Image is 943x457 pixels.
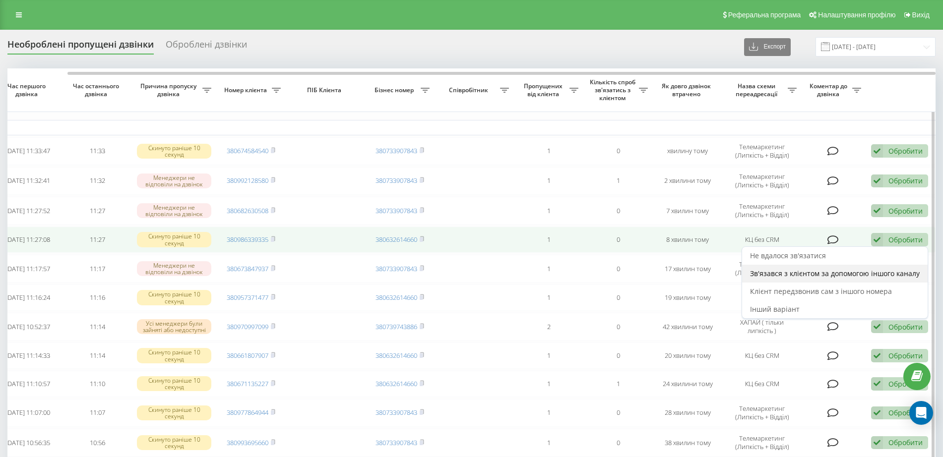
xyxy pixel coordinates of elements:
[294,86,357,94] span: ПІБ Клієнта
[750,304,800,314] span: Інший варіант
[583,167,653,195] td: 1
[63,343,132,369] td: 11:14
[653,343,722,369] td: 20 хвилин тому
[137,405,211,420] div: Скинуто раніше 10 секунд
[750,251,826,260] span: Не вдалося зв'язатися
[807,82,852,98] span: Коментар до дзвінка
[70,82,124,98] span: Час останнього дзвінка
[227,264,268,273] a: 380673847937
[722,285,802,311] td: КЦ без CRM
[727,82,788,98] span: Назва схеми переадресації
[376,206,417,215] a: 380733907843
[583,197,653,225] td: 0
[137,290,211,305] div: Скинуто раніше 10 секунд
[376,293,417,302] a: 380632614660
[519,82,569,98] span: Пропущених від клієнта
[514,255,583,283] td: 1
[722,343,802,369] td: КЦ без CRM
[653,285,722,311] td: 19 хвилин тому
[376,176,417,185] a: 380733907843
[137,376,211,391] div: Скинуто раніше 10 секунд
[583,371,653,397] td: 1
[514,137,583,165] td: 1
[514,227,583,253] td: 1
[227,408,268,417] a: 380977864944
[653,255,722,283] td: 17 хвилин тому
[227,235,268,244] a: 380986339335
[221,86,272,94] span: Номер клієнта
[653,137,722,165] td: хвилину тому
[137,348,211,363] div: Скинуто раніше 10 секунд
[376,379,417,388] a: 380632614660
[514,197,583,225] td: 1
[63,167,132,195] td: 11:32
[912,11,930,19] span: Вихід
[137,232,211,247] div: Скинуто раніше 10 секунд
[227,206,268,215] a: 380682630508
[588,78,639,102] span: Кількість спроб зв'язатись з клієнтом
[583,313,653,341] td: 0
[888,235,923,244] div: Обробити
[63,197,132,225] td: 11:27
[63,255,132,283] td: 11:17
[7,39,154,55] div: Необроблені пропущені дзвінки
[888,176,923,185] div: Обробити
[909,401,933,425] div: Open Intercom Messenger
[514,399,583,427] td: 1
[137,319,211,334] div: Усі менеджери були зайняті або недоступні
[888,322,923,332] div: Обробити
[440,86,500,94] span: Співробітник
[888,438,923,447] div: Обробити
[722,167,802,195] td: Телемаркетинг (Липкість + Відділ)
[722,137,802,165] td: Телемаркетинг (Липкість + Відділ)
[888,379,923,389] div: Обробити
[583,343,653,369] td: 0
[227,351,268,360] a: 380661807907
[63,285,132,311] td: 11:16
[137,435,211,450] div: Скинуто раніше 10 секунд
[653,429,722,457] td: 38 хвилин тому
[653,313,722,341] td: 42 хвилини тому
[583,285,653,311] td: 0
[227,379,268,388] a: 380671135227
[722,429,802,457] td: Телемаркетинг (Липкість + Відділ)
[653,167,722,195] td: 2 хвилини тому
[63,137,132,165] td: 11:33
[376,438,417,447] a: 380733907843
[63,313,132,341] td: 11:14
[63,429,132,457] td: 10:56
[166,39,247,55] div: Оброблені дзвінки
[63,227,132,253] td: 11:27
[370,86,421,94] span: Бізнес номер
[227,322,268,331] a: 380970997099
[583,137,653,165] td: 0
[137,173,211,188] div: Менеджери не відповіли на дзвінок
[750,269,920,278] span: Зв'язався з клієнтом за допомогою іншого каналу
[653,399,722,427] td: 28 хвилин тому
[227,438,268,447] a: 380993695660
[514,313,583,341] td: 2
[137,144,211,159] div: Скинуто раніше 10 секунд
[1,82,55,98] span: Час першого дзвінка
[722,371,802,397] td: КЦ без CRM
[818,11,895,19] span: Налаштування профілю
[137,203,211,218] div: Менеджери не відповіли на дзвінок
[888,408,923,417] div: Обробити
[722,227,802,253] td: КЦ без CRM
[583,399,653,427] td: 0
[376,322,417,331] a: 380739743886
[376,264,417,273] a: 380733907843
[63,399,132,427] td: 11:07
[514,285,583,311] td: 1
[137,82,202,98] span: Причина пропуску дзвінка
[514,429,583,457] td: 1
[514,371,583,397] td: 1
[583,227,653,253] td: 0
[63,371,132,397] td: 11:10
[653,197,722,225] td: 7 хвилин тому
[744,38,791,56] button: Експорт
[583,255,653,283] td: 0
[653,371,722,397] td: 24 хвилини тому
[514,343,583,369] td: 1
[888,351,923,360] div: Обробити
